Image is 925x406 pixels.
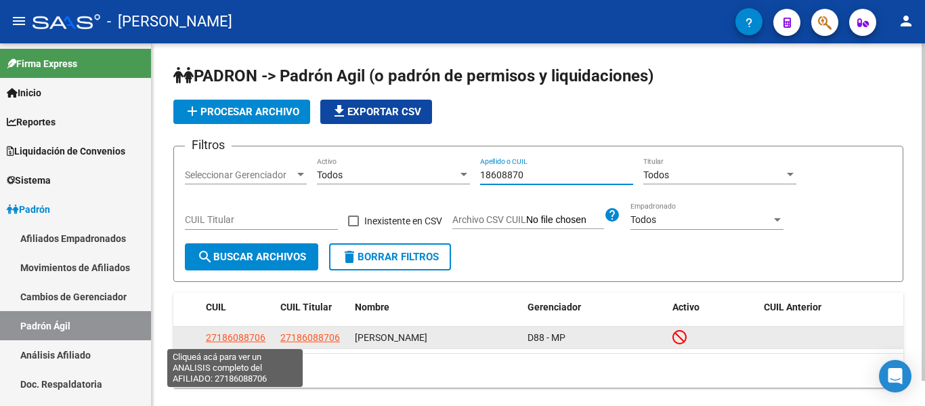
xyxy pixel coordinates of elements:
mat-icon: search [197,249,213,265]
span: Padrón [7,202,50,217]
span: D88 - MP [528,332,565,343]
span: CUIL [206,302,226,312]
span: PADRON -> Padrón Agil (o padrón de permisos y liquidaciones) [173,66,653,85]
span: Exportar CSV [331,106,421,118]
span: Reportes [7,115,56,129]
mat-icon: help [604,207,620,223]
h3: Filtros [185,136,232,155]
span: CUIL Anterior [764,302,821,312]
div: 1 total [173,354,903,388]
datatable-header-cell: Nombre [349,293,522,322]
span: [PERSON_NAME] [355,332,427,343]
button: Procesar archivo [173,100,310,124]
span: Nombre [355,302,389,312]
mat-icon: person [898,13,914,29]
span: CUIL Titular [280,302,332,312]
span: Inexistente en CSV [364,213,442,229]
span: Buscar Archivos [197,251,306,263]
span: Liquidación de Convenios [7,144,125,159]
span: Gerenciador [528,302,581,312]
span: Borrar Filtros [341,251,439,263]
datatable-header-cell: CUIL [200,293,275,322]
mat-icon: file_download [331,103,347,119]
span: Todos [317,169,343,180]
span: Firma Express [7,56,77,71]
mat-icon: add [184,103,200,119]
div: Open Intercom Messenger [879,360,911,392]
span: 27186088706 [280,332,340,343]
span: Inicio [7,85,41,100]
datatable-header-cell: Activo [667,293,758,322]
span: Archivo CSV CUIL [452,214,526,225]
span: Todos [630,214,656,225]
span: 27186088706 [206,332,265,343]
mat-icon: delete [341,249,358,265]
span: Procesar archivo [184,106,299,118]
button: Borrar Filtros [329,243,451,270]
mat-icon: menu [11,13,27,29]
span: Sistema [7,173,51,188]
span: Todos [643,169,669,180]
datatable-header-cell: CUIL Titular [275,293,349,322]
datatable-header-cell: CUIL Anterior [758,293,904,322]
span: - [PERSON_NAME] [107,7,232,37]
span: Activo [672,302,700,312]
input: Archivo CSV CUIL [526,214,604,226]
button: Exportar CSV [320,100,432,124]
datatable-header-cell: Gerenciador [522,293,668,322]
span: Seleccionar Gerenciador [185,169,295,181]
button: Buscar Archivos [185,243,318,270]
